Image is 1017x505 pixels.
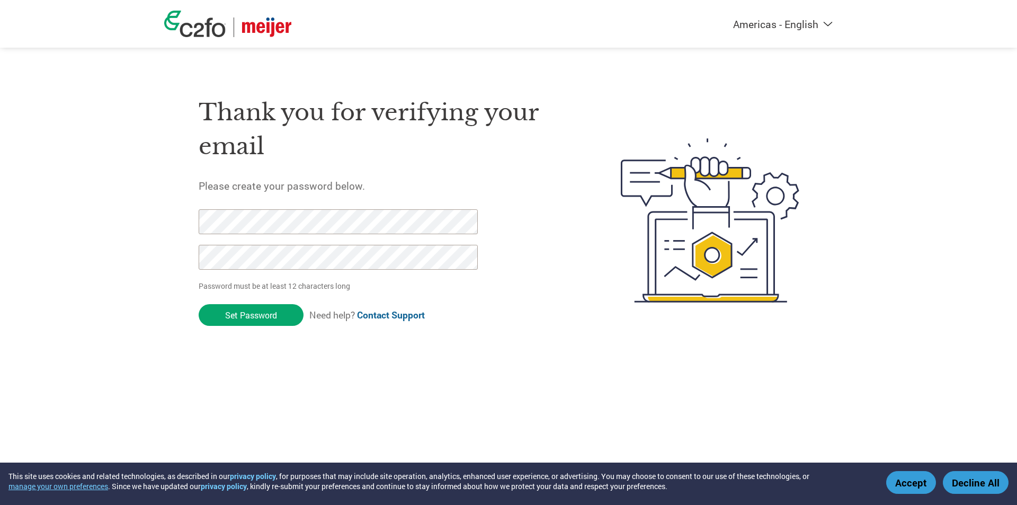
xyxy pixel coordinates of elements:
[242,17,291,37] img: Meijer
[199,95,570,164] h1: Thank you for verifying your email
[886,471,936,494] button: Accept
[8,481,108,491] button: manage your own preferences
[164,11,226,37] img: c2fo logo
[230,471,276,481] a: privacy policy
[357,309,425,321] a: Contact Support
[943,471,1009,494] button: Decline All
[199,179,570,192] h5: Please create your password below.
[199,280,481,291] p: Password must be at least 12 characters long
[8,471,871,491] div: This site uses cookies and related technologies, as described in our , for purposes that may incl...
[201,481,247,491] a: privacy policy
[309,309,425,321] span: Need help?
[602,80,819,361] img: create-password
[199,304,304,326] input: Set Password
